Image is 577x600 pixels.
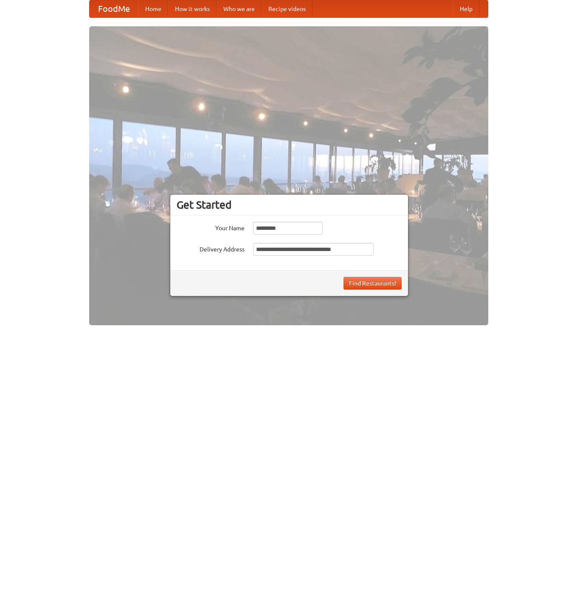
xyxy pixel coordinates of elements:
a: Home [138,0,168,17]
button: Find Restaurants! [343,277,402,290]
a: Who we are [217,0,262,17]
a: Help [453,0,479,17]
a: FoodMe [90,0,138,17]
label: Delivery Address [177,243,245,254]
h3: Get Started [177,198,402,211]
label: Your Name [177,222,245,232]
a: How it works [168,0,217,17]
a: Recipe videos [262,0,312,17]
